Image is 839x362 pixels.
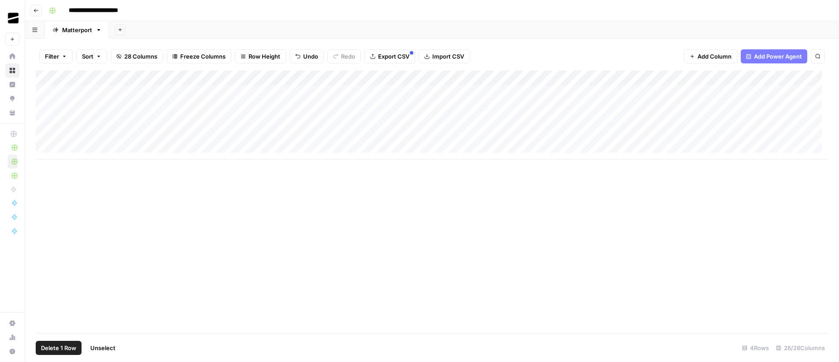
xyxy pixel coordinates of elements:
button: Delete 1 Row [36,341,82,355]
button: Workspace: OGM [5,7,19,29]
button: Add Column [684,49,737,63]
span: Add Column [698,52,731,61]
span: Filter [45,52,59,61]
span: Row Height [249,52,280,61]
a: Matterport [45,21,109,39]
button: 28 Columns [111,49,163,63]
span: Export CSV [378,52,409,61]
button: Row Height [235,49,286,63]
span: Add Power Agent [754,52,802,61]
span: Freeze Columns [180,52,226,61]
span: Sort [82,52,93,61]
button: Undo [290,49,324,63]
span: Import CSV [432,52,464,61]
span: Undo [303,52,318,61]
a: Home [5,49,19,63]
button: Freeze Columns [167,49,231,63]
button: Export CSV [364,49,415,63]
span: Delete 1 Row [41,344,76,352]
button: Add Power Agent [741,49,807,63]
a: Opportunities [5,92,19,106]
span: Redo [341,52,355,61]
img: OGM Logo [5,10,21,26]
button: Redo [327,49,361,63]
div: 26/28 Columns [772,341,828,355]
div: Matterport [62,26,92,34]
div: 4 Rows [739,341,772,355]
button: Unselect [85,341,121,355]
button: Filter [39,49,73,63]
a: Usage [5,330,19,344]
span: 28 Columns [124,52,157,61]
button: Import CSV [419,49,470,63]
a: Browse [5,63,19,78]
a: Settings [5,316,19,330]
button: Sort [76,49,107,63]
a: Insights [5,78,19,92]
button: Help + Support [5,344,19,358]
span: Unselect [90,344,115,352]
a: Your Data [5,106,19,120]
